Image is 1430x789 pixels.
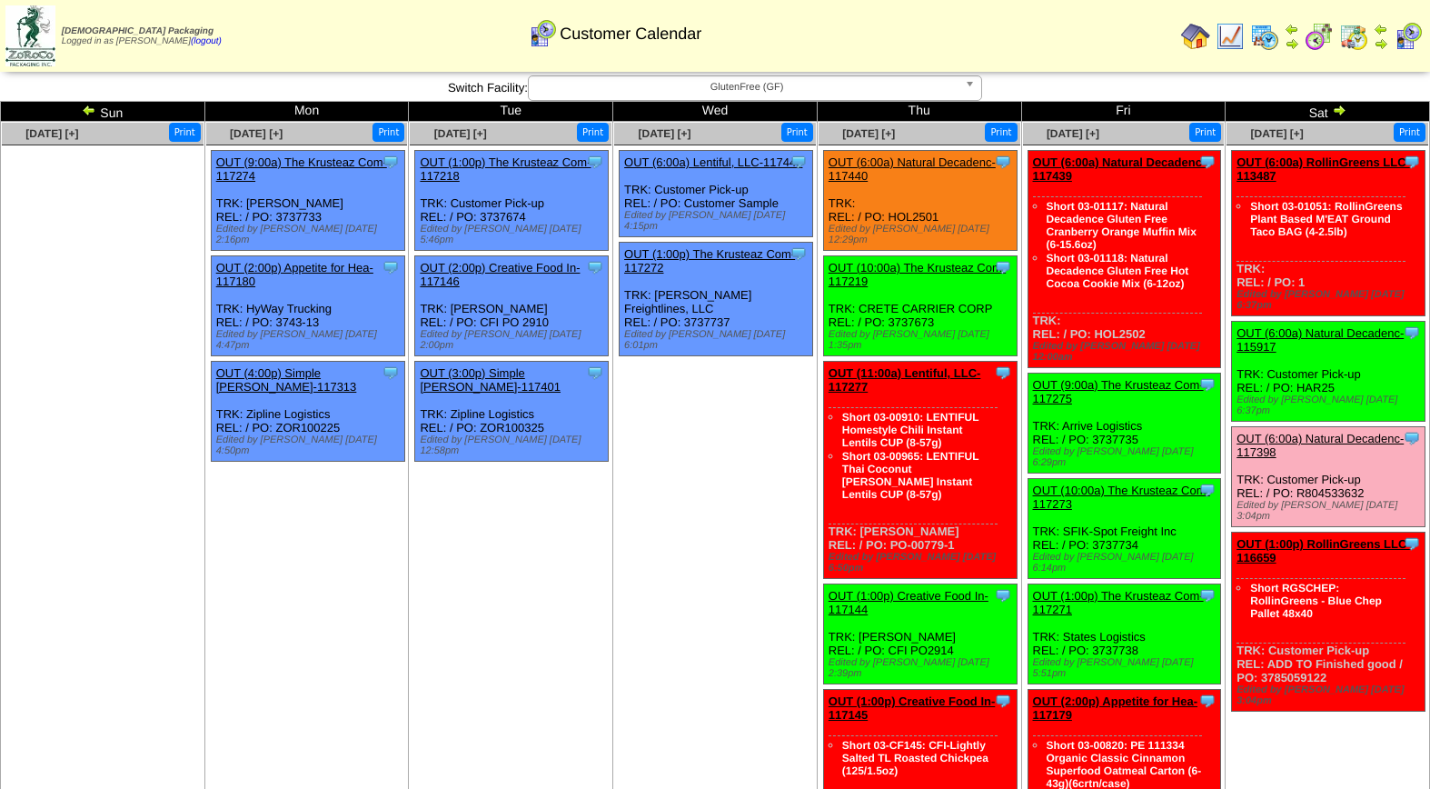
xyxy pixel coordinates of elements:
img: line_graph.gif [1216,22,1245,51]
div: Edited by [PERSON_NAME] [DATE] 5:51pm [1033,657,1221,679]
button: Print [577,123,609,142]
img: arrowright.gif [1285,36,1299,51]
div: Edited by [PERSON_NAME] [DATE] 5:46pm [420,224,608,245]
img: home.gif [1181,22,1210,51]
img: arrowleft.gif [1285,22,1299,36]
img: Tooltip [586,153,604,171]
a: [DATE] [+] [638,127,690,140]
td: Wed [613,102,818,122]
img: calendarcustomer.gif [1394,22,1423,51]
td: Mon [204,102,409,122]
a: OUT (1:00p) The Krusteaz Com-117218 [420,155,591,183]
a: OUT (1:00p) RollinGreens LLC-116659 [1236,537,1410,564]
img: Tooltip [1403,429,1421,447]
a: [DATE] [+] [1047,127,1099,140]
a: Short 03-00910: LENTIFUL Homestyle Chili Instant Lentils CUP (8-57g) [842,411,978,449]
a: OUT (1:00p) The Krusteaz Com-117272 [624,247,795,275]
button: Print [1394,123,1425,142]
img: Tooltip [994,258,1012,276]
img: Tooltip [382,153,400,171]
a: OUT (2:00p) Appetite for Hea-117179 [1033,694,1198,722]
td: Thu [817,102,1021,122]
a: OUT (11:00a) Lentiful, LLC-117277 [829,366,981,394]
td: Fri [1021,102,1226,122]
td: Sat [1226,102,1430,122]
a: Short RGSCHEP: RollinGreens - Blue Chep Pallet 48x40 [1250,582,1382,620]
div: Edited by [PERSON_NAME] [DATE] 6:14pm [1033,552,1221,574]
div: Edited by [PERSON_NAME] [DATE] 2:16pm [216,224,404,245]
button: Print [781,123,813,142]
span: Logged in as [PERSON_NAME] [62,26,222,46]
div: TRK: Customer Pick-up REL: / PO: R804533632 [1232,427,1425,527]
span: [DEMOGRAPHIC_DATA] Packaging [62,26,214,36]
img: Tooltip [1198,692,1216,710]
a: OUT (4:00p) Simple [PERSON_NAME]-117313 [216,366,357,394]
a: [DATE] [+] [25,127,78,140]
div: TRK: Zipline Logistics REL: / PO: ZOR100225 [211,362,404,462]
div: TRK: Zipline Logistics REL: / PO: ZOR100325 [415,362,609,462]
a: OUT (6:00a) Natural Decadenc-117398 [1236,432,1404,459]
a: OUT (3:00p) Simple [PERSON_NAME]-117401 [420,366,561,394]
a: OUT (6:00a) RollinGreens LLC-113487 [1236,155,1410,183]
img: Tooltip [1198,153,1216,171]
img: calendarcustomer.gif [528,19,557,48]
div: TRK: States Logistics REL: / PO: 3737738 [1028,584,1221,684]
div: Edited by [PERSON_NAME] [DATE] 3:04pm [1236,500,1425,522]
img: Tooltip [1403,324,1421,342]
div: TRK: [PERSON_NAME] REL: / PO: CFI PO 2910 [415,256,609,356]
a: OUT (9:00a) The Krusteaz Com-117274 [216,155,387,183]
img: Tooltip [1198,586,1216,604]
a: OUT (1:00p) The Krusteaz Com-117271 [1033,589,1204,616]
img: Tooltip [1403,153,1421,171]
a: [DATE] [+] [1251,127,1304,140]
img: calendarinout.gif [1339,22,1368,51]
a: Short 03-00965: LENTIFUL Thai Coconut [PERSON_NAME] Instant Lentils CUP (8-57g) [842,450,978,501]
img: arrowleft.gif [1374,22,1388,36]
div: TRK: [PERSON_NAME] REL: / PO: 3737733 [211,151,404,251]
img: zoroco-logo-small.webp [5,5,55,66]
div: TRK: Customer Pick-up REL: / PO: Customer Sample [620,151,813,237]
div: Edited by [PERSON_NAME] [DATE] 2:39pm [829,657,1017,679]
a: OUT (6:00a) Natural Decadenc-117440 [829,155,996,183]
img: Tooltip [1198,481,1216,499]
img: calendarblend.gif [1305,22,1334,51]
img: Tooltip [789,153,808,171]
div: TRK: [PERSON_NAME] REL: / PO: PO-00779-1 [823,362,1017,579]
div: Edited by [PERSON_NAME] [DATE] 4:15pm [624,210,812,232]
img: Tooltip [1198,375,1216,394]
img: Tooltip [994,586,1012,604]
a: Short 03-CF145: CFI-Lightly Salted TL Roasted Chickpea (125/1.5oz) [842,739,988,777]
img: Tooltip [586,258,604,276]
div: TRK: SFIK-Spot Freight Inc REL: / PO: 3737734 [1028,479,1221,579]
div: Edited by [PERSON_NAME] [DATE] 6:29pm [1033,446,1221,468]
a: Short 03-01117: Natural Decadence Gluten Free Cranberry Orange Muffin Mix (6-15.6oz) [1047,200,1197,251]
div: TRK: Customer Pick-up REL: / PO: HAR25 [1232,322,1425,422]
a: OUT (2:00p) Appetite for Hea-117180 [216,261,373,288]
a: OUT (6:00a) Natural Decadenc-115917 [1236,326,1404,354]
a: [DATE] [+] [230,127,283,140]
td: Tue [409,102,613,122]
a: [DATE] [+] [434,127,487,140]
a: OUT (6:00a) Natural Decadenc-117439 [1033,155,1207,183]
img: calendarprod.gif [1250,22,1279,51]
a: OUT (9:00a) The Krusteaz Com-117275 [1033,378,1204,405]
span: GlutenFree (GF) [536,76,958,98]
a: OUT (1:00p) Creative Food In-117144 [829,589,988,616]
div: Edited by [PERSON_NAME] [DATE] 4:47pm [216,329,404,351]
a: OUT (10:00a) The Krusteaz Com-117219 [829,261,1006,288]
div: Edited by [PERSON_NAME] [DATE] 12:58pm [420,434,608,456]
a: OUT (2:00p) Creative Food In-117146 [420,261,580,288]
img: Tooltip [994,364,1012,382]
img: Tooltip [382,364,400,382]
img: Tooltip [994,153,1012,171]
div: TRK: Customer Pick-up REL: ADD TO Finished good / PO: 3785059122 [1232,533,1425,712]
div: Edited by [PERSON_NAME] [DATE] 3:04pm [1236,684,1425,706]
div: Edited by [PERSON_NAME] [DATE] 12:29pm [829,224,1017,245]
button: Print [169,123,201,142]
img: Tooltip [994,692,1012,710]
img: Tooltip [1403,534,1421,553]
div: Edited by [PERSON_NAME] [DATE] 6:37pm [1236,394,1425,416]
div: TRK: [PERSON_NAME] REL: / PO: CFI PO2914 [823,584,1017,684]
